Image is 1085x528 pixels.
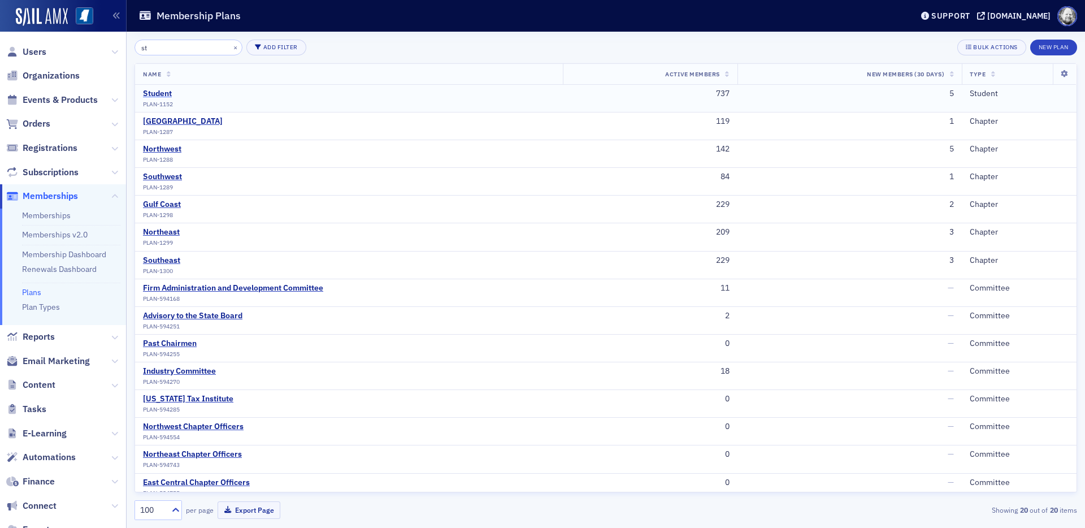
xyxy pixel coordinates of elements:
[143,478,250,488] a: East Central Chapter Officers
[970,478,1069,488] div: Committee
[23,46,46,58] span: Users
[143,172,182,182] a: Southwest
[22,264,97,274] a: Renewals Dashboard
[231,42,241,52] button: ×
[970,200,1069,210] div: Chapter
[143,283,323,293] a: Firm Administration and Development Committee
[6,500,57,512] a: Connect
[143,434,180,441] span: PLAN-594554
[970,366,1069,376] div: Committee
[6,166,79,179] a: Subscriptions
[957,40,1026,55] button: Bulk Actions
[6,475,55,488] a: Finance
[745,144,954,154] div: 5
[246,40,306,55] button: Add Filter
[6,403,46,416] a: Tasks
[218,501,280,519] button: Export Page
[143,350,180,358] span: PLAN-594255
[143,227,180,237] a: Northeast
[6,46,46,58] a: Users
[970,256,1069,266] div: Chapter
[745,89,954,99] div: 5
[571,311,730,321] div: 2
[1018,505,1030,515] strong: 20
[6,70,80,82] a: Organizations
[6,118,50,130] a: Orders
[143,311,242,321] a: Advisory to the State Board
[143,128,173,136] span: PLAN-1287
[948,449,954,459] span: —
[143,144,181,154] div: Northwest
[948,310,954,321] span: —
[948,393,954,404] span: —
[143,239,173,246] span: PLAN-1299
[23,427,67,440] span: E-Learning
[143,366,216,376] a: Industry Committee
[143,378,180,386] span: PLAN-594270
[1057,6,1077,26] span: Profile
[143,89,173,99] a: Student
[6,142,77,154] a: Registrations
[22,210,71,220] a: Memberships
[68,7,93,27] a: View Homepage
[143,211,173,219] span: PLAN-1298
[745,227,954,237] div: 3
[140,504,165,516] div: 100
[771,505,1077,515] div: Showing out of items
[970,339,1069,349] div: Committee
[571,422,730,432] div: 0
[867,70,944,78] span: New Members (30 Days)
[970,394,1069,404] div: Committee
[23,70,80,82] span: Organizations
[970,172,1069,182] div: Chapter
[23,500,57,512] span: Connect
[6,355,90,367] a: Email Marketing
[143,339,197,349] a: Past Chairmen
[22,249,106,259] a: Membership Dashboard
[571,227,730,237] div: 209
[948,477,954,487] span: —
[948,421,954,431] span: —
[143,461,180,469] span: PLAN-594743
[571,144,730,154] div: 142
[134,40,242,55] input: Search…
[571,394,730,404] div: 0
[977,12,1054,20] button: [DOMAIN_NAME]
[143,200,181,210] a: Gulf Coast
[23,331,55,343] span: Reports
[143,295,180,302] span: PLAN-594168
[143,267,173,275] span: PLAN-1300
[6,451,76,464] a: Automations
[23,118,50,130] span: Orders
[23,355,90,367] span: Email Marketing
[143,116,223,127] a: [GEOGRAPHIC_DATA]
[970,449,1069,460] div: Committee
[143,449,242,460] a: Northeast Chapter Officers
[22,287,41,297] a: Plans
[23,166,79,179] span: Subscriptions
[23,142,77,154] span: Registrations
[23,190,78,202] span: Memberships
[143,184,173,191] span: PLAN-1289
[22,302,60,312] a: Plan Types
[157,9,241,23] h1: Membership Plans
[23,403,46,416] span: Tasks
[23,379,55,391] span: Content
[6,379,55,391] a: Content
[143,323,180,330] span: PLAN-594251
[571,283,730,293] div: 11
[987,11,1051,21] div: [DOMAIN_NAME]
[745,256,954,266] div: 3
[1030,40,1077,55] button: New Plan
[970,311,1069,321] div: Committee
[23,475,55,488] span: Finance
[665,70,719,78] span: Active Members
[6,427,67,440] a: E-Learning
[143,490,180,497] span: PLAN-594755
